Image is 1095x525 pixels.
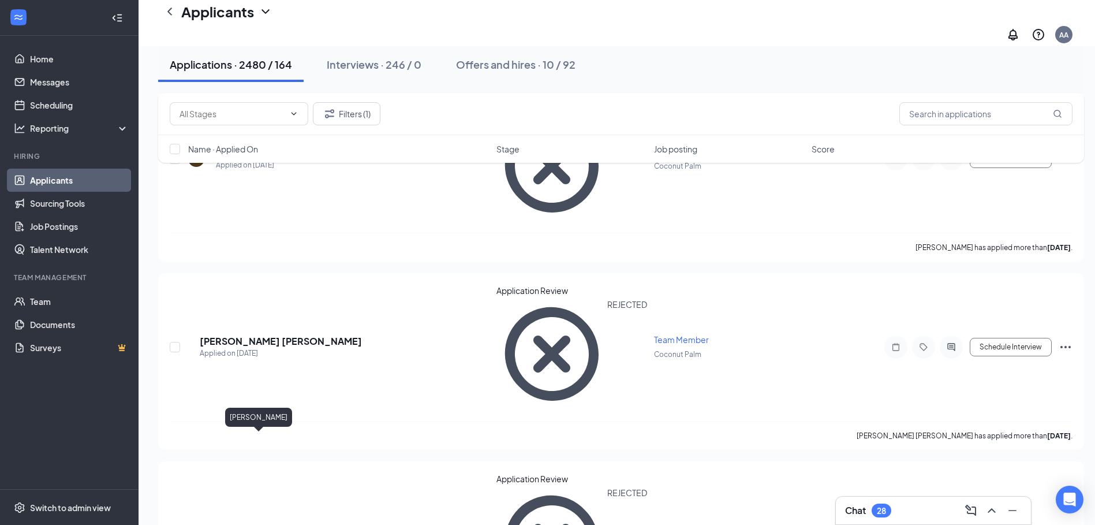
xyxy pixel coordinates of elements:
[654,350,701,359] span: Coconut Palm
[289,109,298,118] svg: ChevronDown
[313,102,380,125] button: Filter Filters (1)
[200,348,362,359] div: Applied on [DATE]
[982,501,1001,520] button: ChevronUp
[14,151,126,161] div: Hiring
[970,338,1052,356] button: Schedule Interview
[1006,504,1019,517] svg: Minimize
[181,2,254,21] h1: Applicants
[962,501,980,520] button: ComposeMessage
[327,57,421,72] div: Interviews · 246 / 0
[200,335,362,348] h5: [PERSON_NAME] [PERSON_NAME]
[30,238,129,261] a: Talent Network
[111,12,123,24] svg: Collapse
[944,342,958,352] svg: ActiveChat
[496,285,647,296] div: Application Review
[845,504,866,517] h3: Chat
[14,273,126,282] div: Team Management
[30,502,111,513] div: Switch to admin view
[13,12,24,23] svg: WorkstreamLogo
[654,143,697,155] span: Job posting
[30,70,129,94] a: Messages
[14,122,25,134] svg: Analysis
[1047,431,1071,440] b: [DATE]
[915,243,1072,252] p: [PERSON_NAME] has applied more than .
[1056,486,1083,513] div: Open Intercom Messenger
[188,143,258,155] span: Name · Applied On
[899,102,1072,125] input: Search in applications
[1003,501,1022,520] button: Minimize
[259,5,272,18] svg: ChevronDown
[964,504,978,517] svg: ComposeMessage
[1032,28,1045,42] svg: QuestionInfo
[1006,28,1020,42] svg: Notifications
[607,299,647,409] div: REJECTED
[889,342,903,352] svg: Note
[14,502,25,513] svg: Settings
[877,506,886,516] div: 28
[857,431,1072,441] p: [PERSON_NAME] [PERSON_NAME] has applied more than .
[1053,109,1062,118] svg: MagnifyingGlass
[654,334,709,345] span: Team Member
[30,94,129,117] a: Scheduling
[496,299,607,409] svg: CrossCircle
[1059,340,1072,354] svg: Ellipses
[163,5,177,18] svg: ChevronLeft
[917,342,930,352] svg: Tag
[323,107,337,121] svg: Filter
[496,473,647,485] div: Application Review
[30,122,129,134] div: Reporting
[496,143,520,155] span: Stage
[225,408,292,427] div: [PERSON_NAME]
[30,313,129,336] a: Documents
[170,57,292,72] div: Applications · 2480 / 164
[30,169,129,192] a: Applicants
[1047,243,1071,252] b: [DATE]
[30,215,129,238] a: Job Postings
[30,336,129,359] a: SurveysCrown
[1059,30,1068,40] div: AA
[812,143,835,155] span: Score
[456,57,575,72] div: Offers and hires · 10 / 92
[180,107,285,120] input: All Stages
[985,504,999,517] svg: ChevronUp
[30,290,129,313] a: Team
[30,47,129,70] a: Home
[30,192,129,215] a: Sourcing Tools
